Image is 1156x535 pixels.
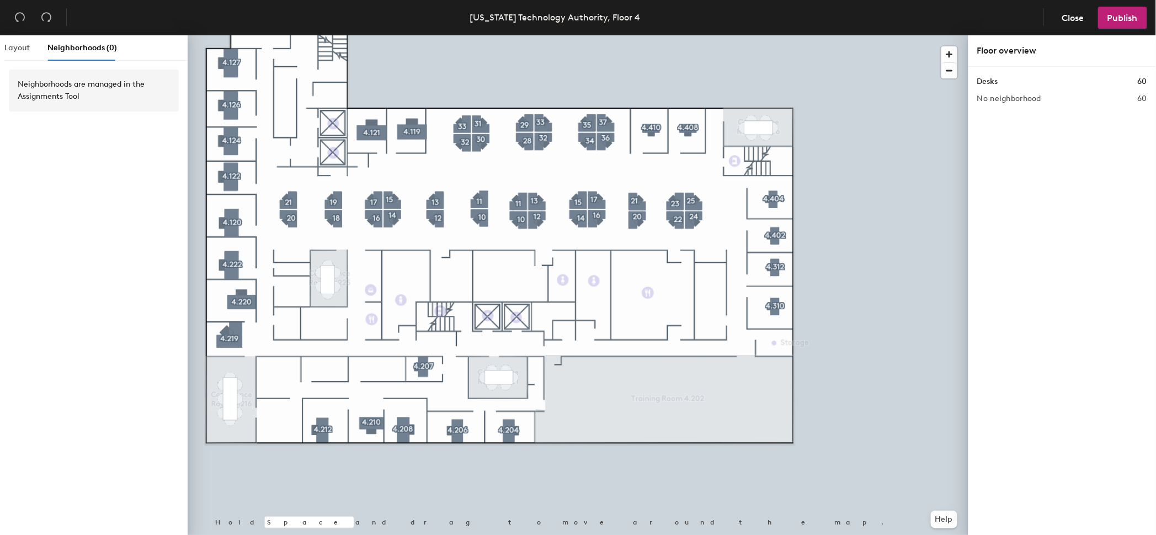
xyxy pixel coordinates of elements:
h2: No neighborhood [977,94,1041,103]
div: Floor overview [977,44,1147,57]
button: Redo (⌘ + ⇧ + Z) [35,7,57,29]
button: Undo (⌘ + Z) [9,7,31,29]
span: Layout [4,43,30,52]
h1: Desks [977,76,998,88]
h2: 60 [1137,94,1147,103]
span: Publish [1107,13,1138,23]
button: Close [1053,7,1094,29]
span: undo [14,12,25,23]
h1: 60 [1138,76,1147,88]
span: Close [1062,13,1084,23]
div: Neighborhoods are managed in the Assignments Tool [18,78,170,103]
div: [US_STATE] Technology Authority, Floor 4 [470,10,641,24]
span: Neighborhoods (0) [47,43,117,52]
button: Publish [1098,7,1147,29]
button: Help [931,511,957,528]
